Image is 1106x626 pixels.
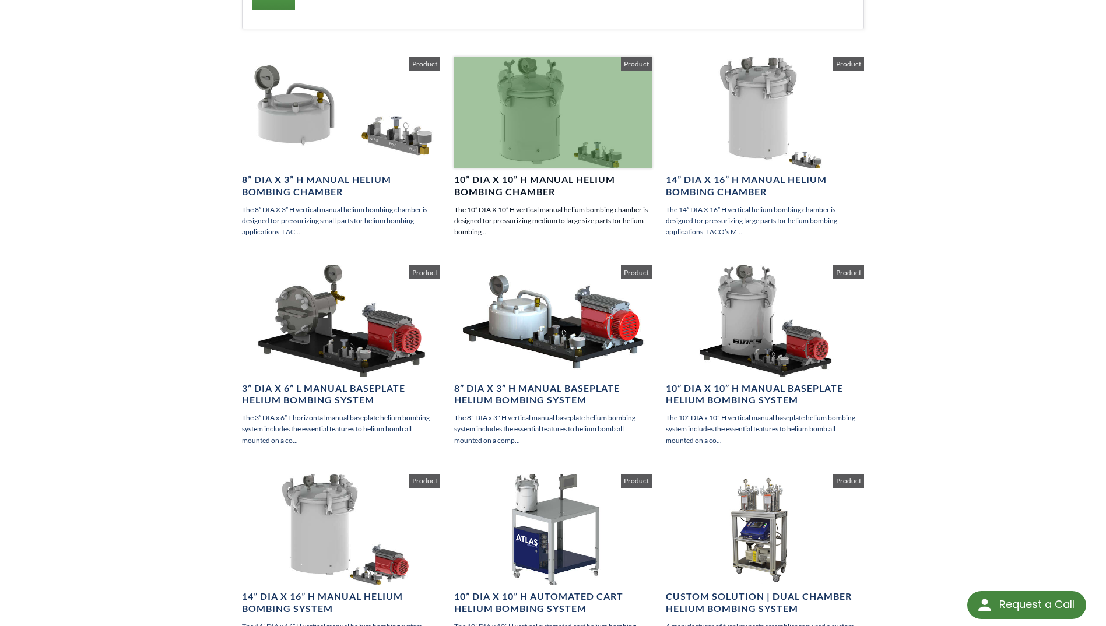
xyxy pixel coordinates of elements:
p: The 3” DIA x 6” L horizontal manual baseplate helium bombing system includes the essential featur... [242,412,440,446]
a: 10” DIA x 10” H Manual Helium Bombing Chamber The 10” DIA X 10” H vertical manual helium bombing ... [454,57,652,238]
h4: 10” DIA x 10” H Manual Baseplate Helium Bombing System [666,382,863,407]
span: Product [621,265,652,279]
h4: 14” DIA x 16” H Manual Helium Bombing System [242,590,440,615]
h4: 8” DIA x 3” H Manual Baseplate Helium Bombing System [454,382,652,407]
span: Product [621,57,652,71]
span: Product [621,474,652,488]
span: Product [833,474,864,488]
span: Product [833,57,864,71]
p: The 10” DIA X 10” H vertical manual helium bombing chamber is designed for pressurizing medium to... [454,204,652,238]
p: The 14” DIA X 16” H vertical helium bombing chamber is designed for pressurizing large parts for ... [666,204,863,238]
span: Product [409,265,440,279]
img: round button [975,596,994,614]
span: Product [409,57,440,71]
div: Request a Call [967,591,1086,619]
a: 8” DIA x 3” H Manual Helium Bombing Chamber The 8” DIA X 3” H vertical manual helium bombing cham... [242,57,440,238]
p: The 10" DIA x 10" H vertical manual baseplate helium bombing system includes the essential featur... [666,412,863,446]
a: 3” DIA x 6” L Manual Baseplate Helium Bombing System The 3” DIA x 6” L horizontal manual baseplat... [242,265,440,446]
h4: 10” DIA x 10” H Manual Helium Bombing Chamber [454,174,652,198]
h4: 14” DIA x 16” H Manual Helium Bombing Chamber [666,174,863,198]
a: 8” DIA x 3” H Manual Baseplate Helium Bombing System The 8" DIA x 3" H vertical manual baseplate ... [454,265,652,446]
h4: 10” DIA x 10” H Automated Cart Helium Bombing System [454,590,652,615]
a: 14” DIA x 16” H Manual Helium Bombing Chamber The 14” DIA X 16” H vertical helium bombing chamber... [666,57,863,238]
div: Request a Call [999,591,1075,618]
span: Product [409,474,440,488]
h4: 3” DIA x 6” L Manual Baseplate Helium Bombing System [242,382,440,407]
p: The 8” DIA X 3” H vertical manual helium bombing chamber is designed for pressurizing small parts... [242,204,440,238]
a: 10” DIA x 10” H Manual Baseplate Helium Bombing System The 10" DIA x 10" H vertical manual basepl... [666,265,863,446]
h4: 8” DIA x 3” H Manual Helium Bombing Chamber [242,174,440,198]
p: The 8" DIA x 3" H vertical manual baseplate helium bombing system includes the essential features... [454,412,652,446]
h4: Custom Solution | Dual Chamber Helium Bombing System [666,590,863,615]
span: Product [833,265,864,279]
